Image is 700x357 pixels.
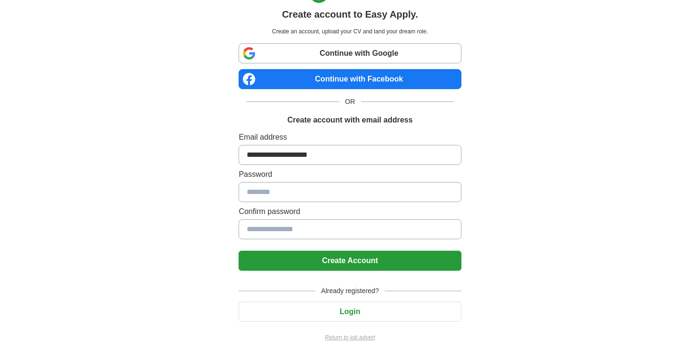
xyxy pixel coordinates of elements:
button: Login [239,302,461,322]
a: Return to job advert [239,333,461,342]
a: Continue with Google [239,43,461,63]
label: Email address [239,132,461,143]
label: Confirm password [239,206,461,217]
h1: Create account with email address [287,114,412,126]
a: Login [239,307,461,316]
h1: Create account to Easy Apply. [282,7,418,21]
a: Continue with Facebook [239,69,461,89]
span: OR [340,97,361,107]
label: Password [239,169,461,180]
span: Already registered? [315,286,384,296]
p: Create an account, upload your CV and land your dream role. [240,27,459,36]
button: Create Account [239,251,461,271]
